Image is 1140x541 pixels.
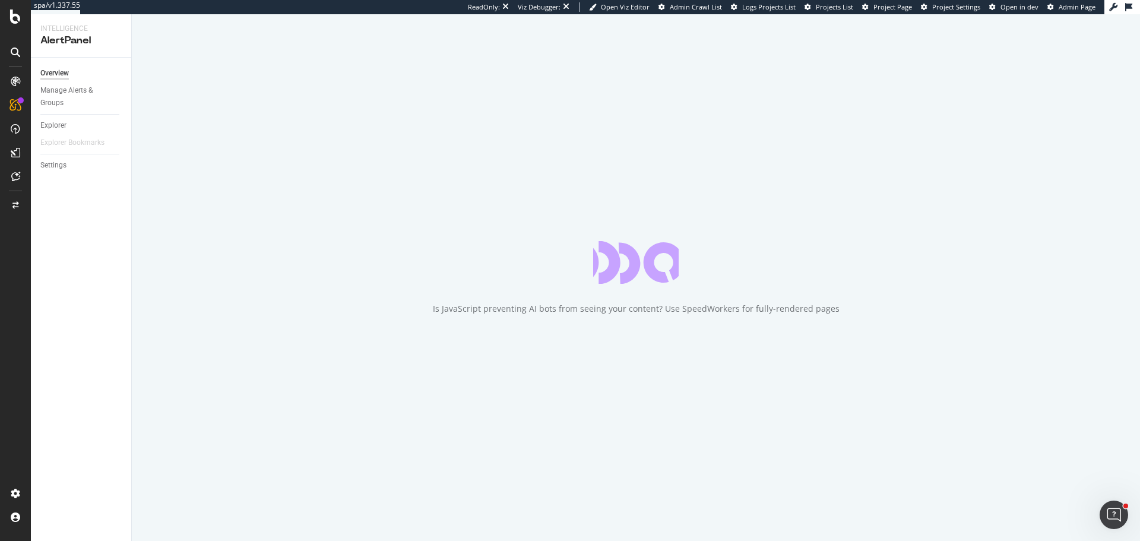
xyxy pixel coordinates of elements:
[40,84,112,109] div: Manage Alerts & Groups
[932,2,980,11] span: Project Settings
[433,303,840,315] div: Is JavaScript preventing AI bots from seeing your content? Use SpeedWorkers for fully-rendered pages
[921,2,980,12] a: Project Settings
[40,119,123,132] a: Explorer
[989,2,1038,12] a: Open in dev
[40,119,66,132] div: Explorer
[1000,2,1038,11] span: Open in dev
[601,2,650,11] span: Open Viz Editor
[40,159,123,172] a: Settings
[518,2,560,12] div: Viz Debugger:
[658,2,722,12] a: Admin Crawl List
[862,2,912,12] a: Project Page
[731,2,796,12] a: Logs Projects List
[670,2,722,11] span: Admin Crawl List
[1100,501,1128,529] iframe: Intercom live chat
[40,34,122,48] div: AlertPanel
[742,2,796,11] span: Logs Projects List
[40,137,116,149] a: Explorer Bookmarks
[1059,2,1095,11] span: Admin Page
[40,159,66,172] div: Settings
[40,67,69,80] div: Overview
[40,67,123,80] a: Overview
[816,2,853,11] span: Projects List
[40,137,104,149] div: Explorer Bookmarks
[589,2,650,12] a: Open Viz Editor
[805,2,853,12] a: Projects List
[593,241,679,284] div: animation
[40,24,122,34] div: Intelligence
[40,84,123,109] a: Manage Alerts & Groups
[1047,2,1095,12] a: Admin Page
[468,2,500,12] div: ReadOnly:
[873,2,912,11] span: Project Page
